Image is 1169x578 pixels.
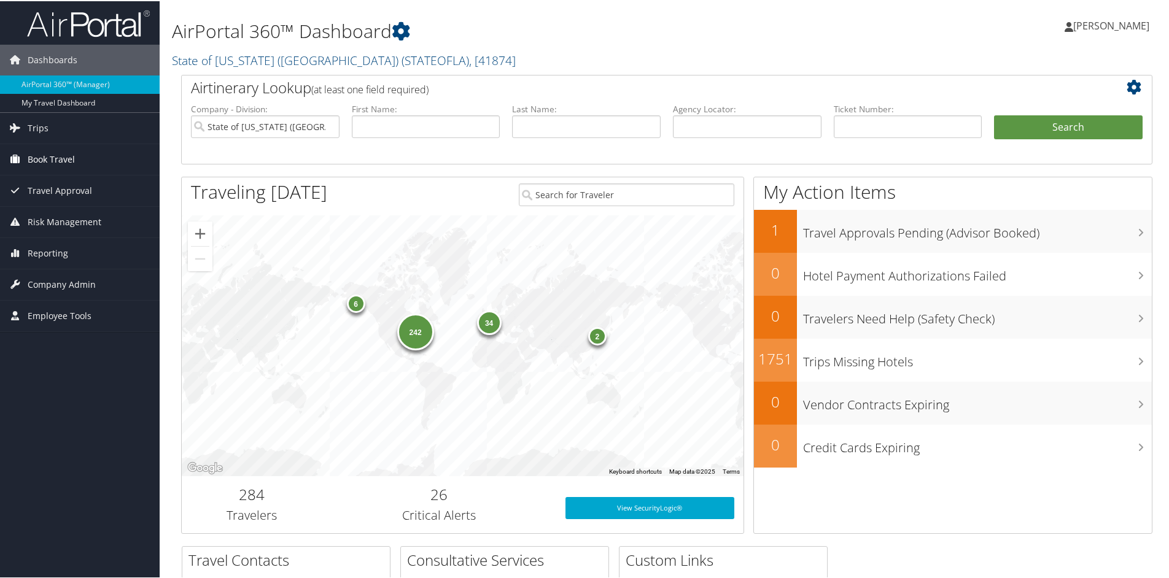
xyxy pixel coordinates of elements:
span: Reporting [28,237,68,268]
a: View SecurityLogic® [565,496,734,518]
a: Open this area in Google Maps (opens a new window) [185,459,225,475]
input: Search for Traveler [519,182,734,205]
span: ( STATEOFLA ) [402,51,469,67]
h3: Travel Approvals Pending (Advisor Booked) [803,217,1152,241]
label: First Name: [352,102,500,114]
span: Map data ©2025 [669,467,715,474]
a: 0Hotel Payment Authorizations Failed [754,252,1152,295]
a: 1751Trips Missing Hotels [754,337,1152,380]
h2: 1 [754,218,797,239]
h3: Critical Alerts [332,506,547,523]
span: Travel Approval [28,174,92,205]
h2: 1751 [754,347,797,368]
h2: 0 [754,261,797,282]
h2: Airtinerary Lookup [191,76,1062,97]
h3: Vendor Contracts Expiring [803,389,1152,412]
button: Zoom out [188,245,212,270]
h1: AirPortal 360™ Dashboard [172,17,832,43]
div: 6 [347,293,365,312]
a: State of [US_STATE] ([GEOGRAPHIC_DATA]) [172,51,516,67]
span: (at least one field required) [311,82,429,95]
div: 2 [588,326,607,344]
div: 242 [397,312,434,349]
h1: Traveling [DATE] [191,178,327,204]
h3: Travelers [191,506,313,523]
h3: Trips Missing Hotels [803,346,1152,369]
span: Dashboards [28,44,77,74]
span: Risk Management [28,206,101,236]
span: , [ 41874 ] [469,51,516,67]
span: Employee Tools [28,299,91,330]
img: Google [185,459,225,475]
button: Keyboard shortcuts [609,466,662,475]
h3: Hotel Payment Authorizations Failed [803,260,1152,283]
button: Zoom in [188,220,212,245]
h2: Consultative Services [407,549,608,569]
span: Company Admin [28,268,96,299]
label: Agency Locator: [673,102,821,114]
a: 0Credit Cards Expiring [754,423,1152,466]
button: Search [994,114,1143,139]
h3: Travelers Need Help (Safety Check) [803,303,1152,326]
span: Book Travel [28,143,75,174]
a: [PERSON_NAME] [1065,6,1162,43]
span: [PERSON_NAME] [1073,18,1149,31]
h2: 26 [332,483,547,504]
span: Trips [28,112,49,142]
label: Ticket Number: [834,102,982,114]
h2: Custom Links [626,549,827,569]
div: 34 [477,309,502,333]
h2: Travel Contacts [188,549,390,569]
a: Terms (opens in new tab) [723,467,740,474]
h2: 0 [754,304,797,325]
h2: 0 [754,433,797,454]
img: airportal-logo.png [27,8,150,37]
h1: My Action Items [754,178,1152,204]
a: 0Travelers Need Help (Safety Check) [754,295,1152,337]
a: 0Vendor Contracts Expiring [754,380,1152,423]
label: Last Name: [512,102,661,114]
a: 1Travel Approvals Pending (Advisor Booked) [754,209,1152,252]
h2: 0 [754,390,797,411]
h3: Credit Cards Expiring [803,432,1152,455]
label: Company - Division: [191,102,340,114]
h2: 284 [191,483,313,504]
